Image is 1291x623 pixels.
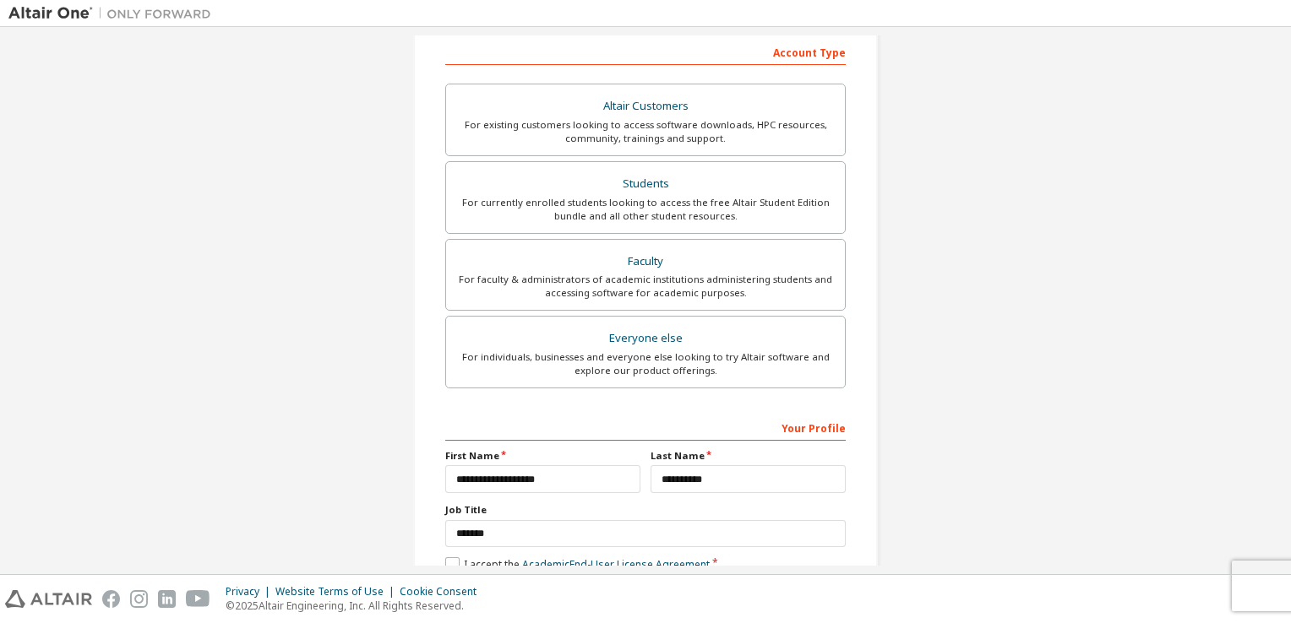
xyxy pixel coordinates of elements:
label: I accept the [445,557,710,572]
img: youtube.svg [186,590,210,608]
div: Your Profile [445,414,846,441]
div: Students [456,172,835,196]
div: Faculty [456,250,835,274]
label: Job Title [445,503,846,517]
img: Altair One [8,5,220,22]
img: altair_logo.svg [5,590,92,608]
div: Cookie Consent [400,585,487,599]
div: Everyone else [456,327,835,350]
label: Last Name [651,449,846,463]
div: For faculty & administrators of academic institutions administering students and accessing softwa... [456,273,835,300]
img: facebook.svg [102,590,120,608]
div: Website Terms of Use [275,585,400,599]
label: First Name [445,449,640,463]
div: For currently enrolled students looking to access the free Altair Student Edition bundle and all ... [456,196,835,223]
div: For existing customers looking to access software downloads, HPC resources, community, trainings ... [456,118,835,145]
div: Account Type [445,38,846,65]
img: linkedin.svg [158,590,176,608]
div: Altair Customers [456,95,835,118]
div: Privacy [226,585,275,599]
div: For individuals, businesses and everyone else looking to try Altair software and explore our prod... [456,350,835,377]
a: Academic End-User License Agreement [522,557,710,572]
img: instagram.svg [130,590,148,608]
p: © 2025 Altair Engineering, Inc. All Rights Reserved. [226,599,487,613]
